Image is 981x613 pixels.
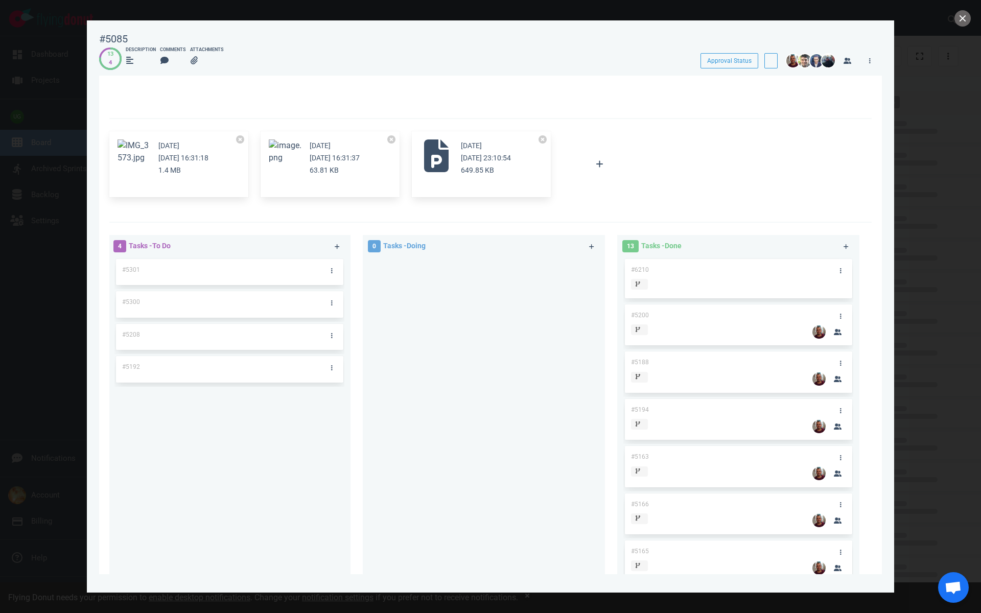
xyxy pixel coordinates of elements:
[812,420,826,433] img: 26
[631,501,649,508] span: #5166
[118,139,150,164] button: Zoom image
[126,46,156,54] div: Description
[812,514,826,527] img: 26
[622,240,639,252] span: 13
[798,54,811,67] img: 26
[190,46,224,54] div: Attachments
[822,54,835,67] img: 26
[160,46,186,54] div: Comments
[631,312,649,319] span: #5200
[812,372,826,386] img: 26
[129,242,171,250] span: Tasks - To Do
[631,453,649,460] span: #5163
[158,166,181,174] small: 1.4 MB
[461,154,511,162] small: [DATE] 23:10:54
[461,166,494,174] small: 649.85 KB
[954,10,971,27] button: close
[368,240,381,252] span: 0
[122,331,140,338] span: #5208
[810,54,823,67] img: 26
[310,142,331,150] small: [DATE]
[631,406,649,413] span: #5194
[99,33,128,45] div: #5085
[641,242,682,250] span: Tasks - Done
[122,266,140,273] span: #5301
[700,53,758,68] button: Approval Status
[786,54,800,67] img: 26
[122,363,140,370] span: #5192
[158,142,179,150] small: [DATE]
[269,139,301,164] button: Zoom image
[938,572,969,603] div: Ανοιχτή συνομιλία
[310,154,360,162] small: [DATE] 16:31:37
[631,266,649,273] span: #6210
[383,242,426,250] span: Tasks - Doing
[812,325,826,339] img: 26
[122,298,140,305] span: #5300
[631,548,649,555] span: #5165
[310,166,339,174] small: 63.81 KB
[812,467,826,480] img: 26
[107,59,113,67] div: 4
[107,50,113,59] div: 13
[113,240,126,252] span: 4
[631,359,649,366] span: #5188
[812,561,826,575] img: 26
[158,154,208,162] small: [DATE] 16:31:18
[461,142,482,150] small: [DATE]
